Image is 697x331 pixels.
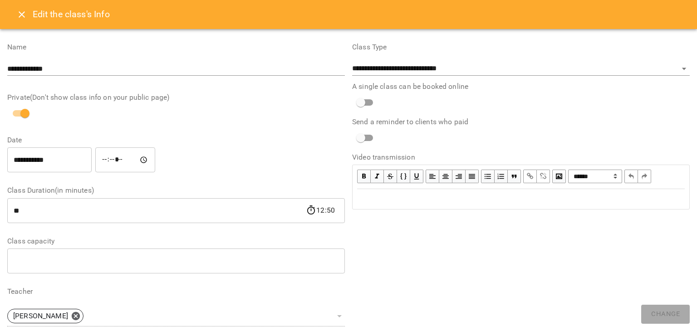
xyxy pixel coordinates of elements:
[7,288,345,295] label: Teacher
[523,170,537,183] button: Link
[466,170,479,183] button: Align Justify
[352,154,690,161] label: Video transmission
[357,170,371,183] button: Bold
[7,309,83,323] div: [PERSON_NAME]
[352,44,690,51] label: Class Type
[624,170,638,183] button: Undo
[13,311,68,321] p: [PERSON_NAME]
[568,170,622,183] select: Block type
[7,44,345,51] label: Name
[353,190,689,209] div: Edit text
[352,118,690,126] label: Send a reminder to clients who paid
[410,170,423,183] button: Underline
[552,170,566,183] button: Image
[352,83,690,90] label: A single class can be booked online
[7,136,345,144] label: Date
[371,170,384,183] button: Italic
[508,170,521,183] button: Blockquote
[439,170,452,183] button: Align Center
[426,170,439,183] button: Align Left
[7,238,345,245] label: Class capacity
[7,187,345,194] label: Class Duration(in minutes)
[568,170,622,183] span: Normal
[7,306,345,326] div: [PERSON_NAME]
[11,4,33,25] button: Close
[537,170,550,183] button: Remove Link
[481,170,495,183] button: UL
[7,94,345,101] label: Private(Don't show class info on your public page)
[397,170,410,183] button: Monospace
[495,170,508,183] button: OL
[384,170,397,183] button: Strikethrough
[452,170,466,183] button: Align Right
[638,170,651,183] button: Redo
[33,7,110,21] h6: Edit the class's Info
